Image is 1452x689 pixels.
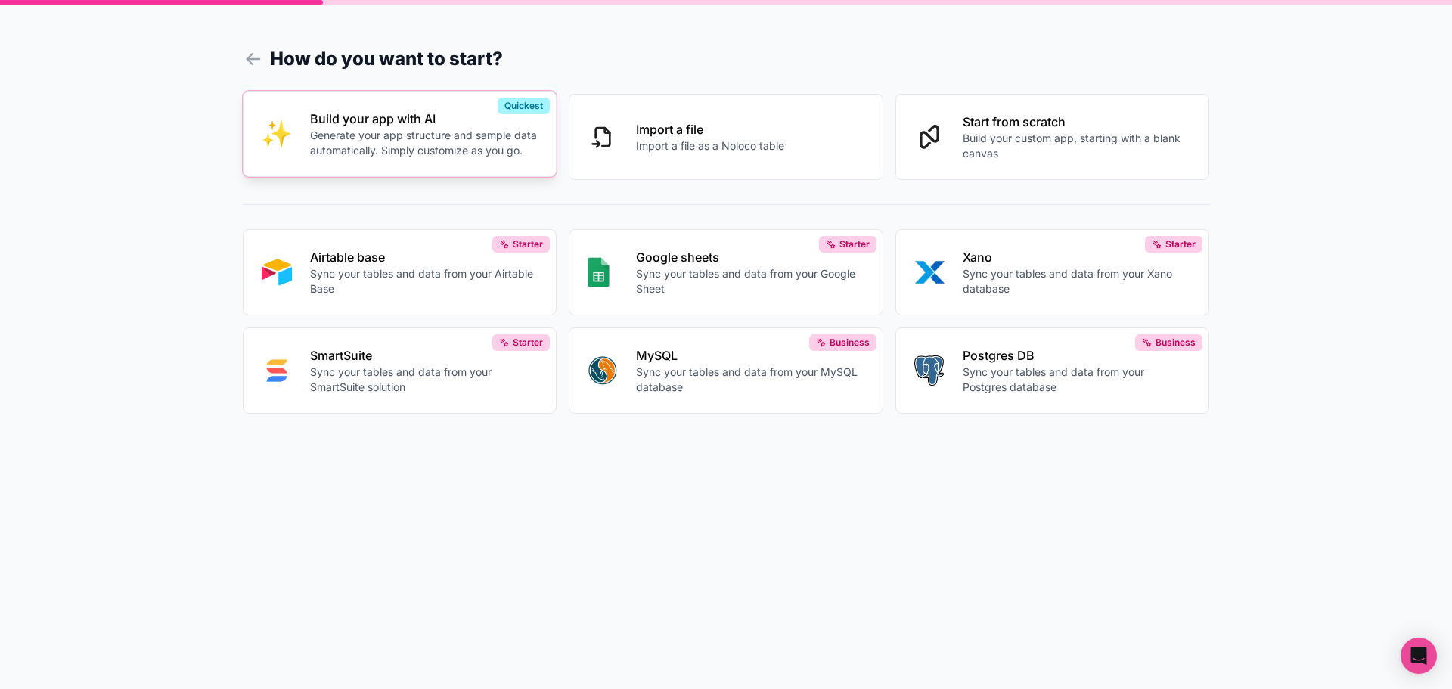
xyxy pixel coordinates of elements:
[895,229,1210,315] button: XANOXanoSync your tables and data from your Xano databaseStarter
[636,120,784,138] p: Import a file
[895,94,1210,180] button: Start from scratchBuild your custom app, starting with a blank canvas
[513,337,543,349] span: Starter
[513,238,543,250] span: Starter
[310,128,538,158] p: Generate your app structure and sample data automatically. Simply customize as you go.
[262,119,292,149] img: INTERNAL_WITH_AI
[1165,238,1196,250] span: Starter
[310,248,538,266] p: Airtable base
[310,110,538,128] p: Build your app with AI
[1156,337,1196,349] span: Business
[914,257,945,287] img: XANO
[839,238,870,250] span: Starter
[636,248,864,266] p: Google sheets
[588,355,618,386] img: MYSQL
[963,346,1191,365] p: Postgres DB
[310,365,538,395] p: Sync your tables and data from your SmartSuite solution
[963,113,1191,131] p: Start from scratch
[498,98,550,114] div: Quickest
[243,91,557,177] button: INTERNAL_WITH_AIBuild your app with AIGenerate your app structure and sample data automatically. ...
[310,346,538,365] p: SmartSuite
[262,257,292,287] img: AIRTABLE
[243,45,1210,73] h1: How do you want to start?
[636,346,864,365] p: MySQL
[636,138,784,154] p: Import a file as a Noloco table
[310,266,538,296] p: Sync your tables and data from your Airtable Base
[895,327,1210,414] button: POSTGRESPostgres DBSync your tables and data from your Postgres databaseBusiness
[262,355,292,386] img: SMART_SUITE
[569,94,883,180] button: Import a fileImport a file as a Noloco table
[963,131,1191,161] p: Build your custom app, starting with a blank canvas
[569,327,883,414] button: MYSQLMySQLSync your tables and data from your MySQL databaseBusiness
[243,229,557,315] button: AIRTABLEAirtable baseSync your tables and data from your Airtable BaseStarter
[963,365,1191,395] p: Sync your tables and data from your Postgres database
[588,257,610,287] img: GOOGLE_SHEETS
[830,337,870,349] span: Business
[963,248,1191,266] p: Xano
[963,266,1191,296] p: Sync your tables and data from your Xano database
[243,327,557,414] button: SMART_SUITESmartSuiteSync your tables and data from your SmartSuite solutionStarter
[1401,638,1437,674] div: Open Intercom Messenger
[636,266,864,296] p: Sync your tables and data from your Google Sheet
[636,365,864,395] p: Sync your tables and data from your MySQL database
[914,355,944,386] img: POSTGRES
[569,229,883,315] button: GOOGLE_SHEETSGoogle sheetsSync your tables and data from your Google SheetStarter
